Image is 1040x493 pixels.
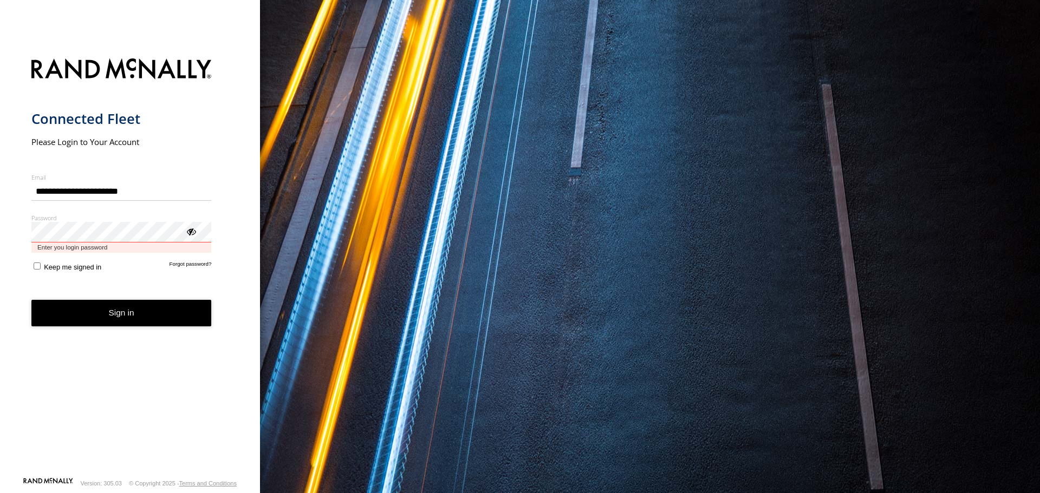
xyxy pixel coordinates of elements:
a: Visit our Website [23,478,73,489]
input: Keep me signed in [34,262,41,269]
a: Terms and Conditions [179,480,237,487]
h1: Connected Fleet [31,110,212,128]
label: Password [31,214,212,222]
h2: Please Login to Your Account [31,136,212,147]
a: Forgot password? [170,261,212,271]
button: Sign in [31,300,212,326]
img: Rand McNally [31,56,212,84]
span: Keep me signed in [44,263,101,271]
div: ViewPassword [185,226,196,236]
form: main [31,52,229,477]
div: © Copyright 2025 - [129,480,237,487]
div: Version: 305.03 [81,480,122,487]
span: Enter you login password [31,242,212,253]
label: Email [31,173,212,181]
